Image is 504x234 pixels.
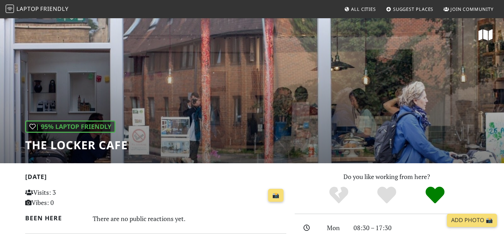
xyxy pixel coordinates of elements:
[363,186,411,205] div: Yes
[6,5,14,13] img: LaptopFriendly
[450,6,493,12] span: Join Community
[323,223,349,233] div: Mon
[315,186,363,205] div: No
[25,173,286,183] h2: [DATE]
[351,6,376,12] span: All Cities
[93,213,287,224] div: There are no public reactions yet.
[25,138,128,152] h1: The Locker Cafe
[40,5,68,13] span: Friendly
[16,5,39,13] span: Laptop
[441,3,496,15] a: Join Community
[383,3,436,15] a: Suggest Places
[6,3,69,15] a: LaptopFriendly LaptopFriendly
[25,121,115,133] div: | 95% Laptop Friendly
[295,172,479,182] p: Do you like working from here?
[349,223,483,233] div: 08:30 – 17:30
[25,187,107,208] p: Visits: 3 Vibes: 0
[268,189,283,202] a: 📸
[341,3,379,15] a: All Cities
[25,214,84,222] h2: Been here
[411,186,459,205] div: Definitely!
[447,214,497,227] a: Add Photo 📸
[393,6,434,12] span: Suggest Places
